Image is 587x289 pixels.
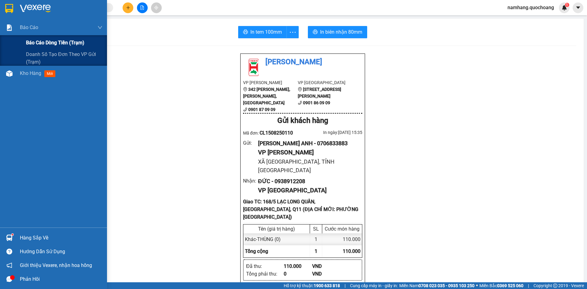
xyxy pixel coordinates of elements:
[238,26,287,38] button: printerIn tem 100mm
[419,283,474,288] strong: 0708 023 035 - 0935 103 250
[553,283,557,288] span: copyright
[399,282,474,289] span: Miền Nam
[123,2,133,13] button: plus
[258,148,357,157] div: VP [PERSON_NAME]
[320,28,362,36] span: In biên nhận 80mm
[243,87,290,105] b: 342 [PERSON_NAME], [PERSON_NAME], [GEOGRAPHIC_DATA]
[284,262,312,270] div: 110.000
[303,129,362,136] div: In ngày: [DATE] 15:35
[243,129,303,137] div: Mã đơn:
[137,2,148,13] button: file-add
[6,70,13,77] img: warehouse-icon
[497,283,523,288] strong: 0369 525 060
[298,87,302,91] span: environment
[73,20,164,28] div: 0938912208
[5,4,13,13] img: logo-vxr
[322,233,362,245] div: 110.000
[258,186,357,195] div: VP [GEOGRAPHIC_DATA]
[243,87,247,91] span: environment
[245,248,268,254] span: Tổng cộng
[44,70,55,77] span: mới
[6,276,12,282] span: message
[151,2,162,13] button: aim
[98,25,102,30] span: down
[245,226,308,232] div: Tên (giá trị hàng)
[503,4,559,11] span: namhang.quochoang
[73,32,81,38] span: TC:
[243,29,248,35] span: printer
[20,70,41,76] span: Kho hàng
[243,107,247,112] span: phone
[312,270,341,278] div: VND
[312,262,341,270] div: VND
[566,3,568,7] span: 1
[345,282,345,289] span: |
[260,130,293,136] span: CL1508250110
[573,2,583,13] button: caret-down
[6,24,13,31] img: solution-icon
[286,26,299,38] button: more
[243,177,258,185] div: Nhận :
[248,107,275,112] b: 0901 87 09 09
[298,87,341,98] b: [STREET_ADDRESS][PERSON_NAME]
[243,79,298,86] li: VP [PERSON_NAME]
[315,248,317,254] span: 1
[243,56,362,68] li: [PERSON_NAME]
[5,20,68,28] div: 0706833883
[5,13,68,20] div: [PERSON_NAME]
[245,236,281,242] span: Khác - THÙNG (0)
[565,3,569,7] sup: 1
[243,198,362,221] div: Giao TC: 168/5 LẠC LONG QUÂN, [GEOGRAPHIC_DATA], Q11 (ĐỊA CHỈ MỚI: PHƯỜNG [GEOGRAPHIC_DATA])
[6,249,12,254] span: question-circle
[140,6,144,10] span: file-add
[6,235,13,241] img: warehouse-icon
[246,262,284,270] div: Đã thu :
[528,282,529,289] span: |
[20,233,102,243] div: Hàng sắp về
[324,226,360,232] div: Cước món hàng
[479,282,523,289] span: Miền Bắc
[12,234,13,235] sup: 1
[298,79,353,86] li: VP [GEOGRAPHIC_DATA]
[310,233,322,245] div: 1
[258,139,357,148] div: [PERSON_NAME] ANH - 0706833883
[20,247,102,256] div: Hướng dẫn sử dụng
[6,262,12,268] span: notification
[343,248,360,254] span: 110.000
[562,5,567,10] img: icon-new-feature
[73,13,164,20] div: ĐỨC
[20,24,38,31] span: Báo cáo
[312,226,320,232] div: SL
[5,5,68,13] div: [PERSON_NAME]
[575,5,581,10] span: caret-down
[243,139,258,147] div: Gửi :
[298,101,302,105] span: phone
[250,28,282,36] span: In tem 100mm
[246,270,284,278] div: Tổng phải thu :
[287,28,298,36] span: more
[284,270,312,278] div: 0
[258,177,357,186] div: ĐỨC - 0938912208
[73,6,87,12] span: Nhận:
[258,157,357,175] div: XÃ [GEOGRAPHIC_DATA], TỈNH [GEOGRAPHIC_DATA]
[308,26,367,38] button: printerIn biên nhận 80mm
[20,275,102,284] div: Phản hồi
[73,5,164,13] div: [GEOGRAPHIC_DATA]
[5,6,15,12] span: Gửi:
[243,56,264,78] img: logo.jpg
[303,100,330,105] b: 0901 86 09 09
[26,50,102,66] span: Doanh số tạo đơn theo VP gửi (trạm)
[350,282,398,289] span: Cung cấp máy in - giấy in:
[20,261,92,269] span: Giới thiệu Vexere, nhận hoa hồng
[476,284,478,287] span: ⚪️
[154,6,158,10] span: aim
[126,6,130,10] span: plus
[313,29,318,35] span: printer
[5,28,68,58] div: XÃ [GEOGRAPHIC_DATA], TỈNH [GEOGRAPHIC_DATA]
[243,115,362,127] div: Gửi khách hàng
[314,283,340,288] strong: 1900 633 818
[284,282,340,289] span: Hỗ trợ kỹ thuật:
[26,39,84,46] span: Báo cáo dòng tiền (trạm)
